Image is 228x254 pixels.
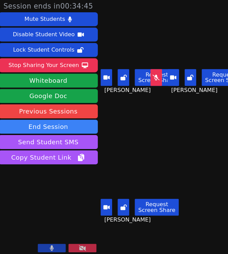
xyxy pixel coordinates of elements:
div: Lock Student Controls [17,45,77,56]
span: [PERSON_NAME] [106,86,153,94]
div: Disable Student Video [16,30,77,41]
span: Session ends in [8,3,95,12]
button: Lock Student Controls [3,44,100,57]
a: Previous Sessions [3,104,100,118]
span: [PERSON_NAME] [172,86,219,94]
span: [PERSON_NAME] [106,213,153,221]
button: Stop Sharing Your Screen [3,59,100,72]
time: 00:34:45 [63,3,95,12]
button: Disable Student Video [3,29,100,42]
div: Mute Students [28,15,68,26]
button: Copy Student Link [3,149,100,163]
div: Stop Sharing Your Screen [12,60,81,71]
button: Request Screen Share [136,197,179,213]
button: Whiteboard [3,74,100,88]
button: Request Screen Share [136,69,179,86]
button: Mute Students [3,14,100,27]
a: Google Doc [3,89,100,103]
button: End Session [3,119,100,133]
button: Send Student SMS [3,134,100,148]
span: Copy Student Link [15,151,88,161]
